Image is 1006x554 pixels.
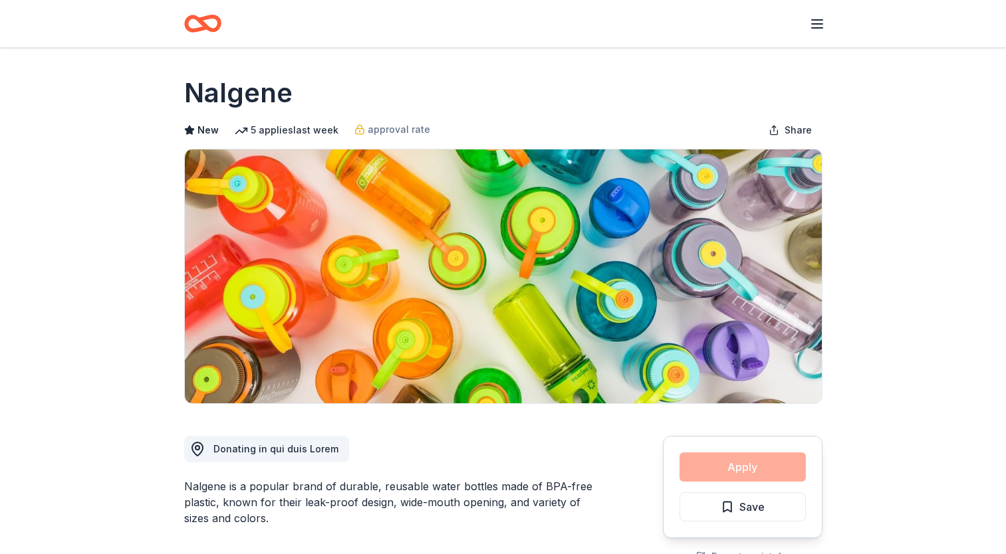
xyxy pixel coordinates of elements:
[184,74,293,112] h1: Nalgene
[235,122,338,138] div: 5 applies last week
[368,122,430,138] span: approval rate
[739,498,765,515] span: Save
[785,122,812,138] span: Share
[758,117,822,143] button: Share
[184,8,221,39] a: Home
[184,478,599,526] div: Nalgene is a popular brand of durable, reusable water bottles made of BPA-free plastic, known for...
[197,122,219,138] span: New
[680,492,806,521] button: Save
[213,443,338,454] span: Donating in qui duis Lorem
[185,149,822,403] img: Image for Nalgene
[354,122,430,138] a: approval rate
